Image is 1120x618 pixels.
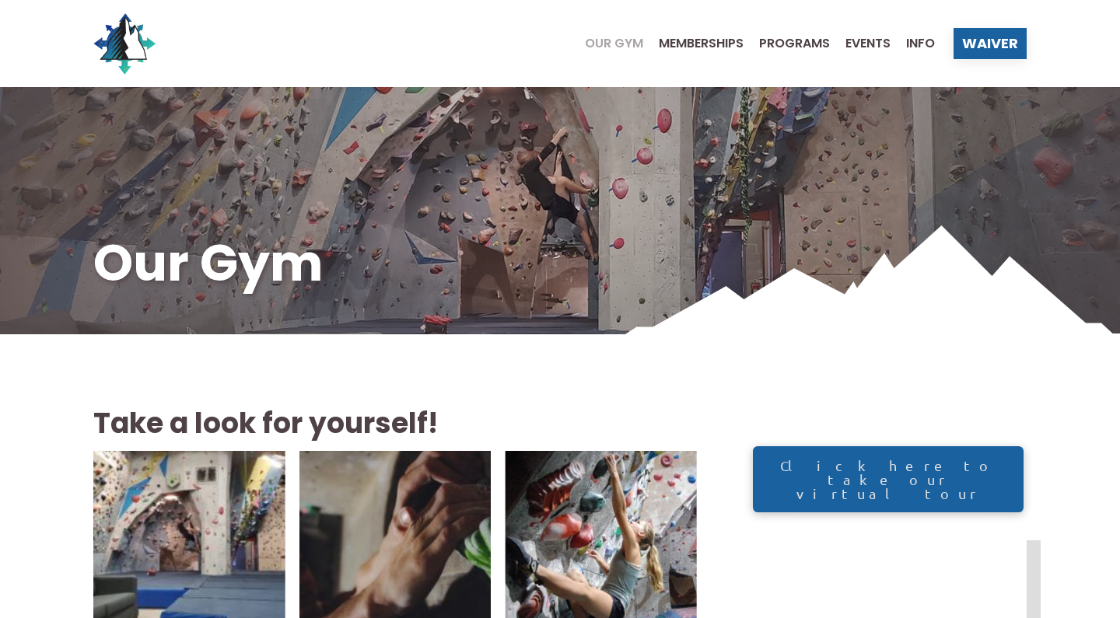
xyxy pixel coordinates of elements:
[753,446,1024,512] a: Click here to take our virtual tour
[768,459,1008,501] span: Click here to take our virtual tour
[93,404,697,443] h2: Take a look for yourself!
[962,37,1018,51] span: Waiver
[954,28,1027,59] a: Waiver
[659,37,744,50] span: Memberships
[93,12,156,75] img: North Wall Logo
[569,37,643,50] a: Our Gym
[585,37,643,50] span: Our Gym
[891,37,935,50] a: Info
[906,37,935,50] span: Info
[643,37,744,50] a: Memberships
[845,37,891,50] span: Events
[744,37,830,50] a: Programs
[830,37,891,50] a: Events
[759,37,830,50] span: Programs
